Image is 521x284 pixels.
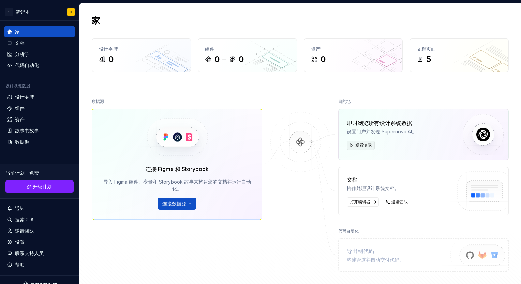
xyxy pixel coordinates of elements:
[4,60,75,71] a: 代码自动化
[4,137,75,147] a: 数据源
[347,185,411,192] div: 协作处理设计系统文档。
[5,8,13,16] div: 1
[5,180,74,193] a: 升级计划
[4,259,75,270] button: 帮助
[15,94,34,100] div: 设计令牌
[15,239,25,246] div: 设置
[15,250,44,257] div: 联系支持人员
[4,26,75,37] a: 家
[15,116,25,123] div: 资产
[146,165,209,173] div: 连接 Figma 和 Storybook
[214,54,220,65] div: 0
[1,4,78,19] button: 1笔记本D
[5,170,74,176] div: 当前计划：免费
[304,38,403,72] a: 资产0
[347,128,441,135] div: 设置门户并发现 Supernova AI。
[4,203,75,214] button: 通知
[15,227,34,234] div: 邀请团队
[338,226,359,236] div: 代码自动化
[4,92,75,102] a: 设计令牌
[4,214,75,225] button: 搜索 ⌘K
[426,54,431,65] div: 5
[239,54,244,65] div: 0
[15,105,25,112] div: 组件
[355,143,372,148] span: 观看演示
[350,199,370,205] span: 打开编辑器
[162,200,186,207] span: 连接数据源
[15,139,29,145] div: 数据源
[4,37,75,48] a: 文档
[15,40,25,46] div: 文档
[92,38,191,72] a: 设计令牌0
[99,46,118,52] font: 设计令牌
[102,178,252,192] div: 导入 Figma 组件、变量和 Storybook 故事来构建您的文档并运行自动化。
[15,205,25,212] div: 通知
[4,125,75,136] a: 故事书故事
[15,62,39,69] div: 代码自动化
[16,9,30,15] div: 笔记本
[347,175,358,184] font: 文档
[15,28,20,35] div: 家
[347,119,441,127] div: 即时浏览所有设计系统数据
[347,256,404,263] div: 构建管道并自动交付代码。
[347,247,374,255] font: 导出到代码
[92,97,104,106] div: 数据源
[338,97,351,106] div: 目的地
[4,114,75,125] a: 资产
[417,46,436,52] font: 文档页面
[5,83,30,89] div: 设计系统数据
[4,225,75,236] a: 邀请团队
[108,54,114,65] div: 0
[4,49,75,60] a: 分析学
[410,38,509,72] a: 文档页面5
[33,183,52,190] span: 升级计划
[198,38,297,72] a: 组件00
[311,46,321,52] font: 资产
[4,103,75,114] a: 组件
[347,197,379,207] a: 打开编辑器
[321,54,326,65] div: 0
[15,127,39,134] div: 故事书故事
[15,51,29,58] div: 分析学
[15,216,34,223] div: 搜索 ⌘K
[205,46,214,52] font: 组件
[383,197,411,207] a: 邀请团队
[4,248,75,259] button: 联系支持人员
[347,141,375,150] button: 观看演示
[92,15,100,26] h2: 家
[15,261,25,268] div: 帮助
[391,199,408,205] span: 邀请团队
[4,237,75,248] a: 设置
[158,198,196,210] button: 连接数据源
[70,9,72,15] div: D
